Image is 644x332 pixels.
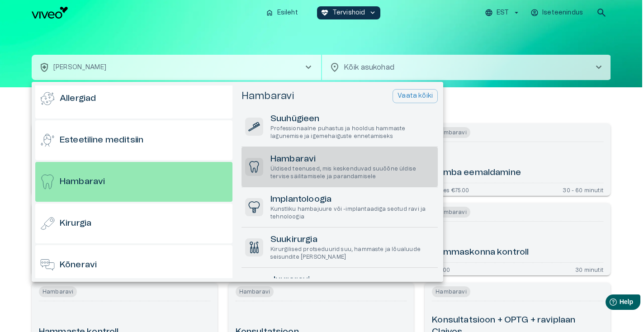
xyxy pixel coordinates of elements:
[270,274,434,286] h6: Juureravi
[270,246,434,261] p: Kirurgilised protseduurid suu, hammaste ja lõualuude seisundite [PERSON_NAME]
[270,125,434,140] p: Professionaalne puhastus ja hooldus hammaste lagunemise ja igemehaiguste ennetamiseks
[573,291,644,316] iframe: Help widget launcher
[270,194,434,206] h6: Implantoloogia
[60,259,97,271] h6: Kõneravi
[241,90,294,103] h5: Hambaravi
[270,165,434,180] p: Üldised teenused, mis keskenduvad suuõõne üldise tervise säilitamisele ja parandamisele
[270,113,434,125] h6: Suuhügieen
[270,153,434,166] h6: Hambaravi
[270,234,434,246] h6: Suukirurgia
[393,89,438,103] button: Vaata kõiki
[270,205,434,221] p: Kunstliku hambajuure või -implantaadiga seotud ravi ja tehnoloogia
[60,134,143,147] h6: Esteetiline meditsiin
[60,176,105,188] h6: Hambaravi
[60,93,96,105] h6: Allergiad
[398,91,433,101] p: Vaata kõiki
[60,218,91,230] h6: Kirurgia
